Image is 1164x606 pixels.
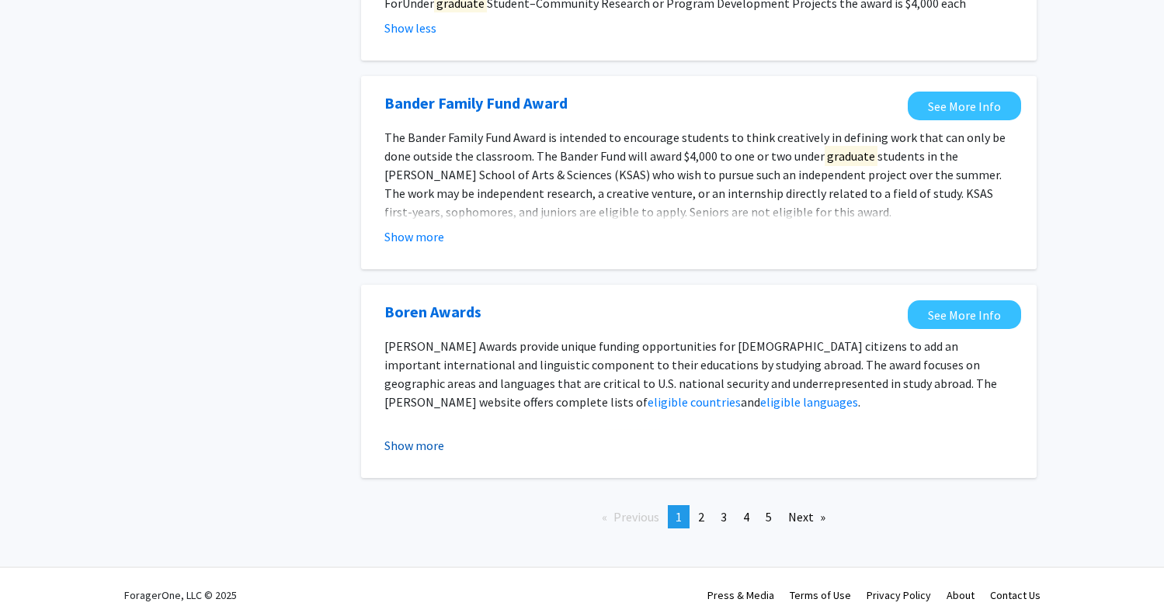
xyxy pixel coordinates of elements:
[780,505,833,528] a: Next page
[648,394,741,410] a: eligible countries
[707,588,774,602] a: Press & Media
[721,509,727,525] span: 3
[384,130,1006,220] span: The Bander Family Fund Award is intended to encourage students to think creatively in defining wo...
[760,394,858,410] a: eligible languages
[947,588,975,602] a: About
[990,588,1041,602] a: Contact Us
[384,300,481,324] a: Opens in a new tab
[698,509,704,525] span: 2
[384,436,444,455] button: Show more
[908,92,1021,120] a: Opens in a new tab
[384,19,436,37] button: Show less
[676,509,682,525] span: 1
[384,92,568,115] a: Opens in a new tab
[743,509,749,525] span: 4
[613,509,659,525] span: Previous
[825,146,877,166] mark: graduate
[867,588,931,602] a: Privacy Policy
[766,509,772,525] span: 5
[572,429,714,449] strong: under students
[605,429,662,449] mark: graduate
[908,300,1021,329] a: Opens in a new tab
[384,227,444,246] button: Show more
[12,536,66,594] iframe: Chat
[361,505,1037,528] ul: Pagination
[384,337,1013,411] p: [PERSON_NAME] Awards provide unique funding opportunities for [DEMOGRAPHIC_DATA] citizens to add ...
[790,588,851,602] a: Terms of Use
